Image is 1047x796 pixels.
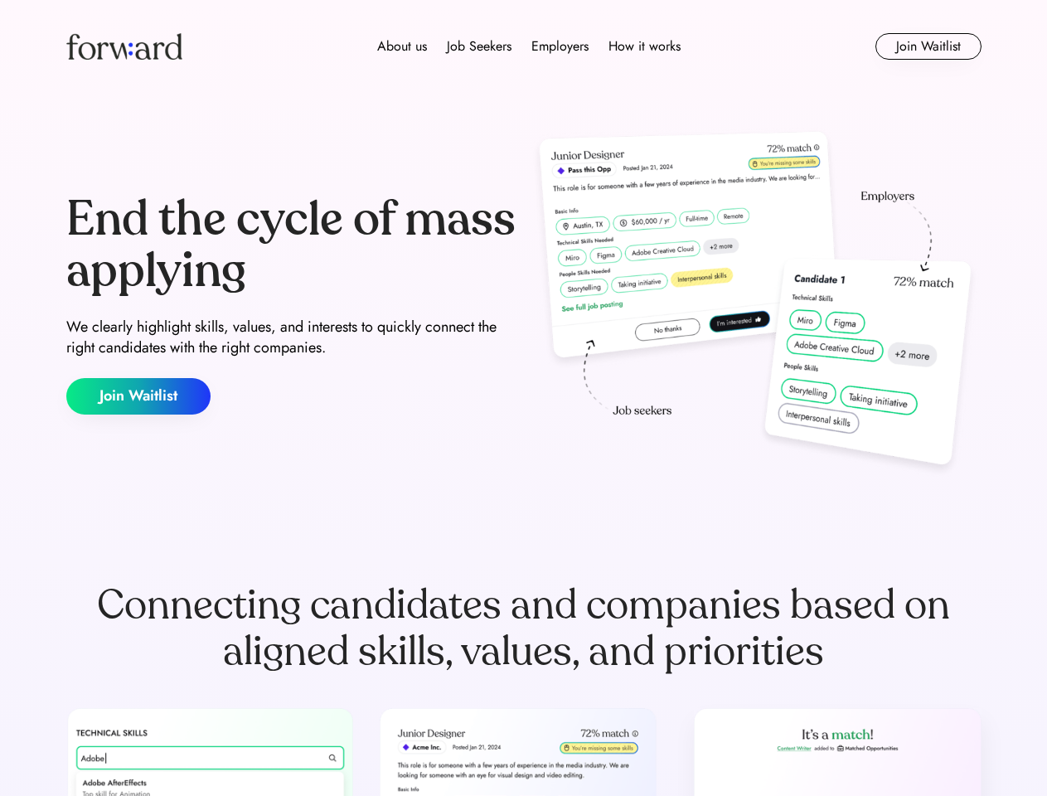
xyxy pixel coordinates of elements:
button: Join Waitlist [875,33,982,60]
div: About us [377,36,427,56]
img: hero-image.png [531,126,982,483]
div: Job Seekers [447,36,511,56]
div: Connecting candidates and companies based on aligned skills, values, and priorities [66,582,982,675]
button: Join Waitlist [66,378,211,415]
div: We clearly highlight skills, values, and interests to quickly connect the right candidates with t... [66,317,517,358]
div: How it works [608,36,681,56]
img: Forward logo [66,33,182,60]
div: Employers [531,36,589,56]
div: End the cycle of mass applying [66,194,517,296]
